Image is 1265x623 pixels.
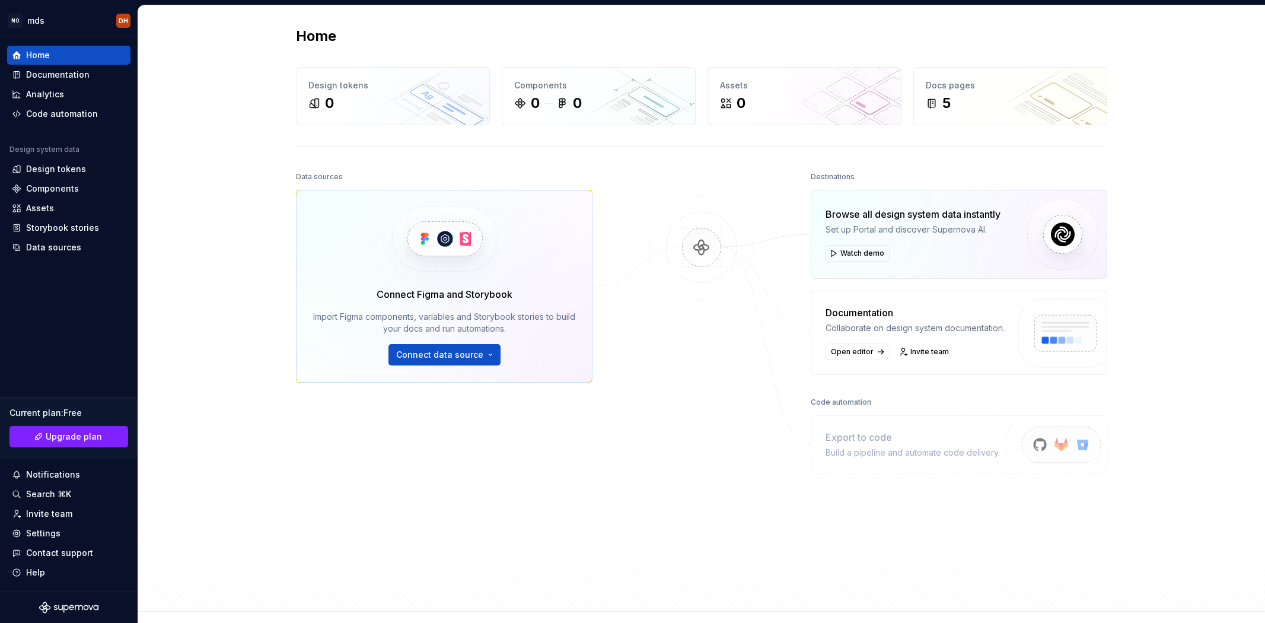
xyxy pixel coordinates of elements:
a: Settings [7,524,130,543]
div: 5 [942,94,951,113]
div: Notifications [26,469,80,481]
a: Data sources [7,238,130,257]
a: Components [7,179,130,198]
div: Current plan : Free [9,407,128,419]
a: Design tokens [7,160,130,179]
div: Assets [26,202,54,214]
button: Search ⌘K [7,485,130,504]
h2: Home [296,27,336,46]
div: Storybook stories [26,222,99,234]
div: Documentation [826,306,1005,320]
div: Set up Portal and discover Supernova AI. [826,224,1000,236]
div: Analytics [26,88,64,100]
div: NO [8,14,23,28]
div: Home [26,49,50,61]
div: Browse all design system data instantly [826,207,1000,221]
div: Code automation [26,108,98,120]
span: Upgrade plan [46,431,102,443]
div: Import Figma components, variables and Storybook stories to build your docs and run automations. [313,311,575,335]
div: Collaborate on design system documentation. [826,322,1005,334]
div: Code automation [811,394,871,411]
div: Contact support [26,547,93,559]
div: DH [119,16,128,26]
div: Design system data [9,145,79,154]
span: Invite team [910,347,949,357]
div: Assets [720,80,889,91]
div: 0 [737,94,745,113]
a: Docs pages5 [913,67,1107,125]
div: Invite team [26,508,72,520]
div: Design tokens [26,163,86,175]
a: Design tokens0 [296,67,490,125]
span: Open editor [831,347,874,357]
div: Components [26,183,79,195]
button: NOmdsDH [2,8,135,33]
a: Home [7,46,130,65]
a: Components00 [502,67,696,125]
div: Data sources [26,241,81,253]
a: Open editor [826,344,888,360]
span: Watch demo [840,249,884,258]
button: Connect data source [388,344,501,365]
div: Components [514,80,683,91]
div: Settings [26,527,60,539]
div: mds [27,15,44,27]
div: Help [26,567,45,578]
a: Documentation [7,65,130,84]
button: Help [7,563,130,582]
div: 0 [573,94,582,113]
a: Analytics [7,85,130,104]
button: Watch demo [826,245,890,262]
a: Invite team [896,344,954,360]
button: Upgrade plan [9,426,128,447]
a: Assets0 [708,67,901,125]
div: Search ⌘K [26,488,71,500]
div: Docs pages [926,80,1095,91]
div: Documentation [26,69,90,81]
div: Data sources [296,169,343,185]
a: Invite team [7,504,130,523]
div: Design tokens [308,80,477,91]
svg: Supernova Logo [39,602,98,614]
button: Contact support [7,543,130,562]
div: Destinations [811,169,855,185]
a: Assets [7,199,130,218]
a: Code automation [7,104,130,123]
div: Export to code [826,430,1000,444]
div: 0 [325,94,334,113]
div: 0 [531,94,540,113]
span: Connect data source [396,349,483,361]
a: Storybook stories [7,218,130,237]
div: Connect Figma and Storybook [377,287,512,301]
button: Notifications [7,465,130,484]
div: Build a pipeline and automate code delivery. [826,447,1000,459]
